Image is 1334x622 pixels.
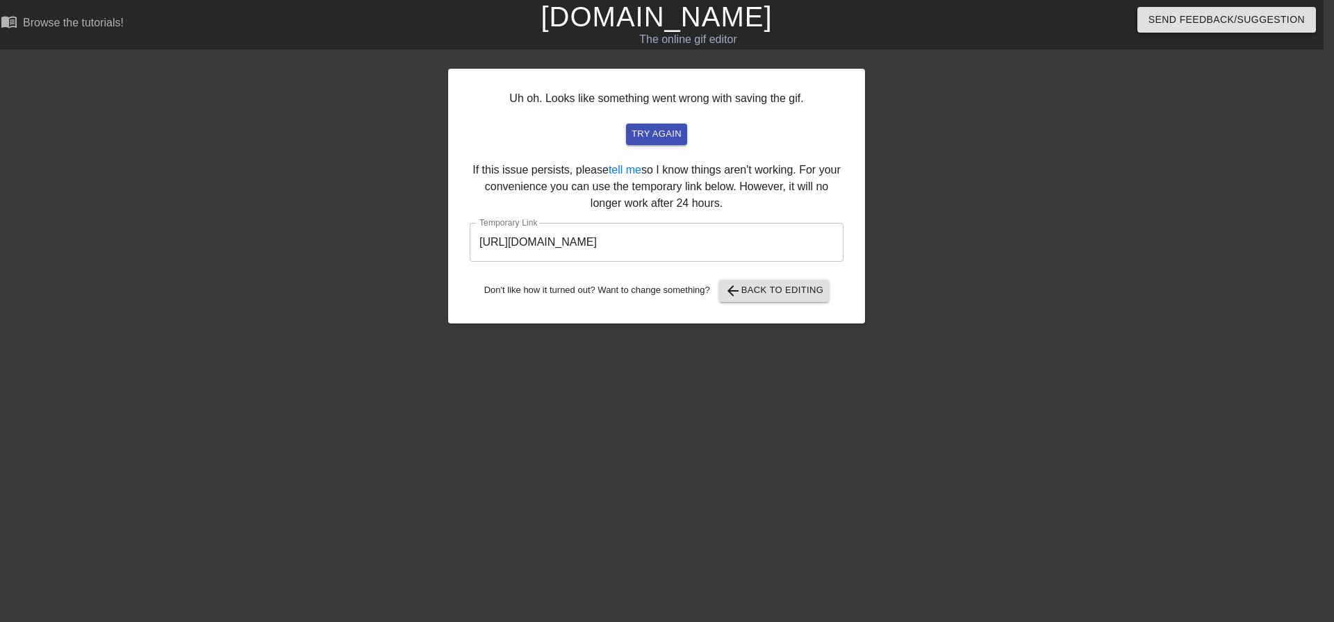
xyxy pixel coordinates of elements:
[1137,7,1316,33] button: Send Feedback/Suggestion
[470,280,843,302] div: Don't like how it turned out? Want to change something?
[609,164,641,176] a: tell me
[626,124,687,145] button: try again
[441,31,935,48] div: The online gif editor
[725,283,741,299] span: arrow_back
[1,13,124,35] a: Browse the tutorials!
[448,69,865,323] div: Uh oh. Looks like something went wrong with saving the gif. If this issue persists, please so I k...
[719,280,830,302] button: Back to Editing
[632,126,682,142] span: try again
[23,17,124,28] div: Browse the tutorials!
[470,223,843,262] input: bare
[1,13,17,30] span: menu_book
[1148,11,1305,28] span: Send Feedback/Suggestion
[725,283,824,299] span: Back to Editing
[541,1,772,32] a: [DOMAIN_NAME]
